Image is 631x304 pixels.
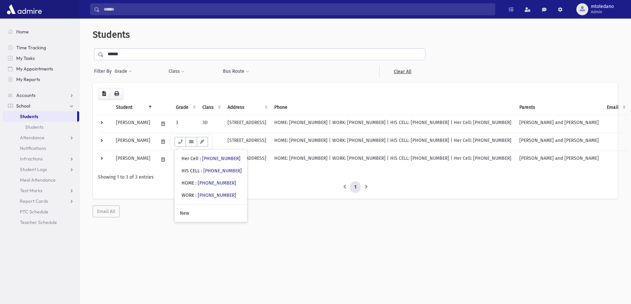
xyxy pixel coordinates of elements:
a: School [3,101,79,111]
span: Test Marks [20,188,42,194]
td: 5C [198,133,224,151]
span: Infractions [20,156,43,162]
td: P [172,151,198,168]
a: Test Marks [3,185,79,196]
td: [PERSON_NAME] and [PERSON_NAME] [515,115,603,133]
th: Email: activate to sort column ascending [603,100,628,115]
a: My Tasks [3,53,79,64]
td: [STREET_ADDRESS] [224,133,270,151]
img: AdmirePro [5,3,43,16]
button: Bus Route [223,65,249,77]
div: WORK [182,192,236,199]
td: [PERSON_NAME] and [PERSON_NAME] [515,151,603,168]
a: Infractions [3,153,79,164]
span: Teacher Schedule [20,219,57,225]
td: HOME: [PHONE_NUMBER] | WORK: [PHONE_NUMBER] | HIS CELL: [PHONE_NUMBER] | Her Cell: [PHONE_NUMBER] [270,133,515,151]
a: 1 [350,181,361,193]
button: Email Templates [197,137,208,147]
span: School [16,103,30,109]
th: Student: activate to sort column descending [112,100,154,115]
span: PTC Schedule [20,209,48,215]
a: Meal Attendance [3,175,79,185]
a: [PHONE_NUMBER] [203,168,242,174]
span: Attendance [20,135,44,141]
span: Report Cards [20,198,48,204]
td: 3D [198,115,224,133]
td: [PERSON_NAME] [112,133,154,151]
span: Meal Attendance [20,177,56,183]
th: Class: activate to sort column ascending [198,100,224,115]
td: [PERSON_NAME] [112,115,154,133]
a: PTC Schedule [3,206,79,217]
span: My Appointments [16,66,53,72]
a: Notifications [3,143,79,153]
a: Student Logs [3,164,79,175]
span: : [200,156,201,161]
span: mtoledano [591,4,614,9]
span: Students [20,113,38,119]
a: New [175,207,247,219]
span: : [201,168,202,174]
button: Print [110,88,123,100]
a: Time Tracking [3,42,79,53]
button: Class [168,65,185,77]
a: My Appointments [3,64,79,74]
span: Home [16,29,29,35]
a: Home [3,26,79,37]
span: My Reports [16,76,40,82]
a: [PHONE_NUMBER] [202,156,240,161]
span: Accounts [16,92,35,98]
a: Students [3,122,79,132]
td: HOME: [PHONE_NUMBER] | WORK: [PHONE_NUMBER] | HIS CELL: [PHONE_NUMBER] | Her Cell: [PHONE_NUMBER] [270,151,515,168]
span: Student Logs [20,166,47,172]
span: : [195,180,196,186]
td: [PERSON_NAME] [112,151,154,168]
span: Students [93,29,130,40]
th: Address: activate to sort column ascending [224,100,270,115]
td: [STREET_ADDRESS] [224,115,270,133]
button: Grade [114,65,132,77]
span: My Tasks [16,55,35,61]
th: Parents [515,100,603,115]
div: Her Cell [182,155,240,162]
a: [PHONE_NUMBER] [198,180,236,186]
button: Email All [93,205,120,217]
div: HIS CELL [182,167,242,174]
span: Filter By [94,68,114,75]
input: Search [100,3,495,15]
span: : [195,193,196,198]
span: Admin [591,9,614,15]
div: HOME [182,180,236,187]
span: Notifications [20,145,46,151]
a: Report Cards [3,196,79,206]
td: [PERSON_NAME] and [PERSON_NAME] [515,133,603,151]
a: [PHONE_NUMBER] [198,193,236,198]
a: Students [3,111,77,122]
a: My Reports [3,74,79,85]
td: HOME: [PHONE_NUMBER] | WORK: [PHONE_NUMBER] | HIS CELL: [PHONE_NUMBER] | Her Cell: [PHONE_NUMBER] [270,115,515,133]
span: Time Tracking [16,45,46,51]
a: Accounts [3,90,79,101]
th: Grade: activate to sort column ascending [172,100,198,115]
td: 3 [172,115,198,133]
a: Teacher Schedule [3,217,79,228]
a: Clear All [379,65,425,77]
div: Showing 1 to 3 of 3 entries [98,174,612,181]
a: Attendance [3,132,79,143]
button: CSV [98,88,110,100]
th: Phone [270,100,515,115]
td: 5 [172,133,198,151]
